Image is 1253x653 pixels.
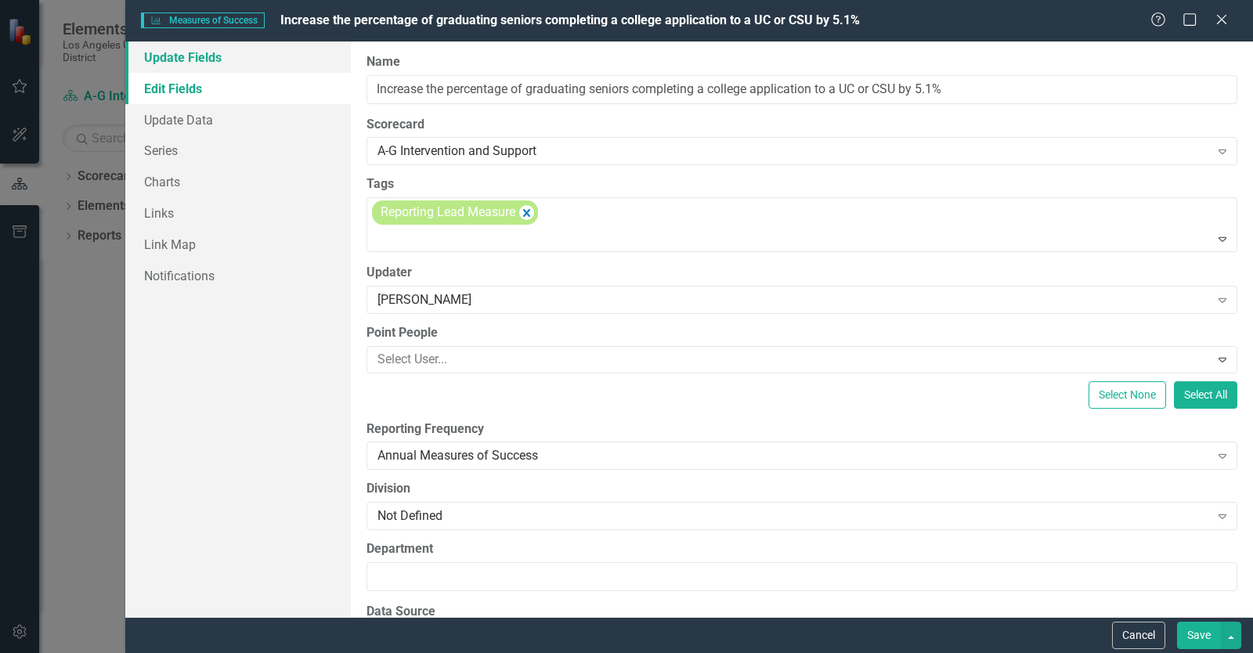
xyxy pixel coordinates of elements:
div: Not Defined [377,507,1210,525]
label: Point People [367,324,1237,342]
button: Select All [1174,381,1237,409]
span: Increase the percentage of graduating seniors completing a college application to a UC or CSU by ... [280,13,860,27]
span: Measures of Success [141,13,265,28]
a: Links [125,197,351,229]
a: Series [125,135,351,166]
a: Charts [125,166,351,197]
div: A-G Intervention and Support [377,143,1210,161]
div: Annual Measures of Success [377,447,1210,465]
label: Tags [367,175,1237,193]
label: Reporting Frequency [367,420,1237,438]
label: Division [367,480,1237,498]
label: Name [367,53,1237,71]
a: Update Data [125,104,351,135]
span: Reporting Lead Measure [381,204,515,219]
button: Save [1177,622,1221,649]
label: Updater [367,264,1237,282]
a: Notifications [125,260,351,291]
button: Select None [1089,381,1166,409]
label: Scorecard [367,116,1237,134]
label: Data Source [367,603,1237,621]
a: Update Fields [125,41,351,73]
div: Remove [object Object] [519,205,534,220]
label: Department [367,540,1237,558]
button: Cancel [1112,622,1165,649]
a: Link Map [125,229,351,260]
div: [PERSON_NAME] [377,290,1210,308]
a: Edit Fields [125,73,351,104]
input: Measures of Success Name [367,75,1237,104]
